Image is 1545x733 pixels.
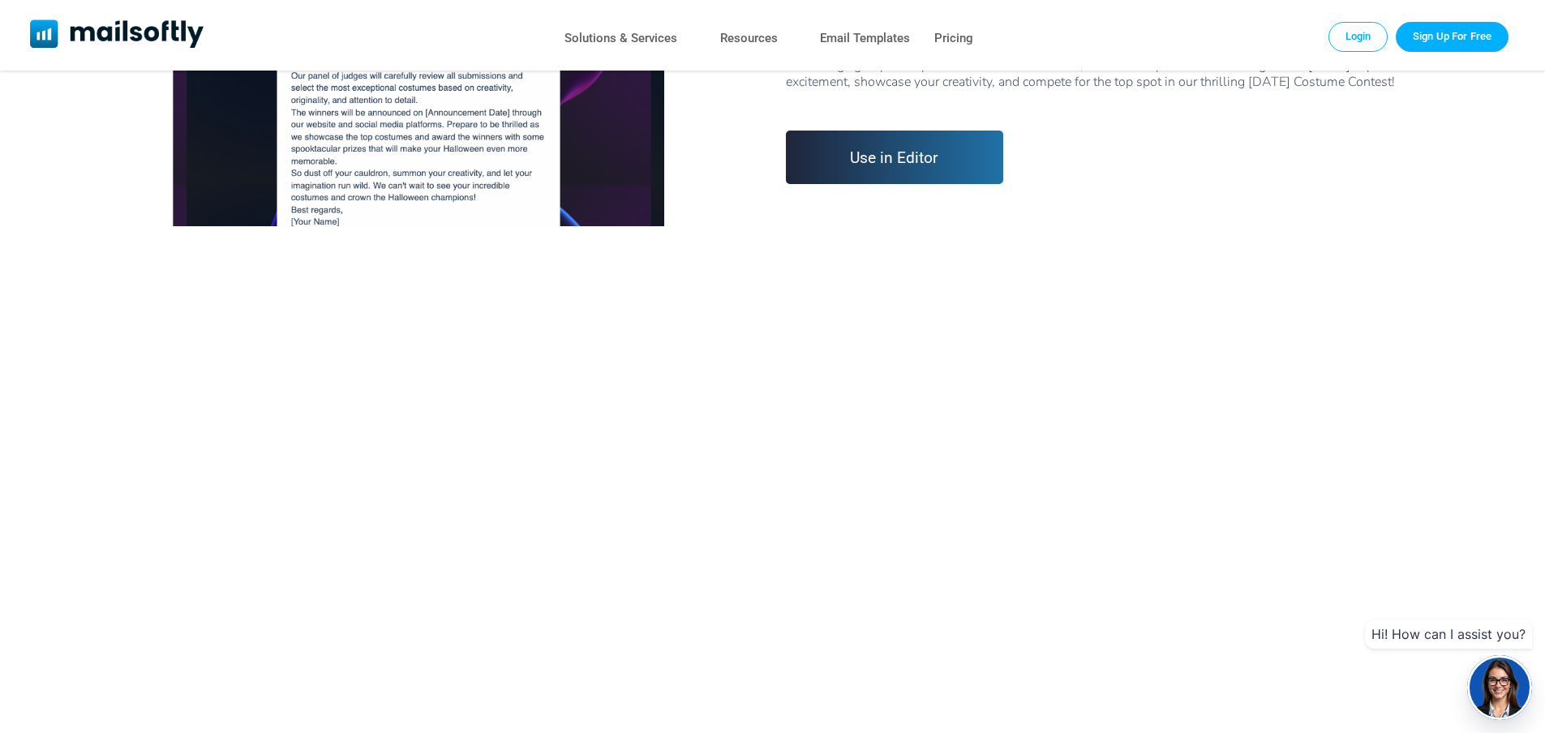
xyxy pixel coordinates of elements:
a: Pricing [934,27,973,50]
a: Email Templates [820,27,910,50]
a: Mailsoftly [30,19,204,51]
a: Resources [720,27,778,50]
a: Solutions & Services [564,27,677,50]
a: Trial [1396,22,1509,51]
div: Hi! How can I assist you? [1365,619,1532,649]
a: Login [1328,22,1388,51]
a: Use in Editor [786,131,1004,184]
